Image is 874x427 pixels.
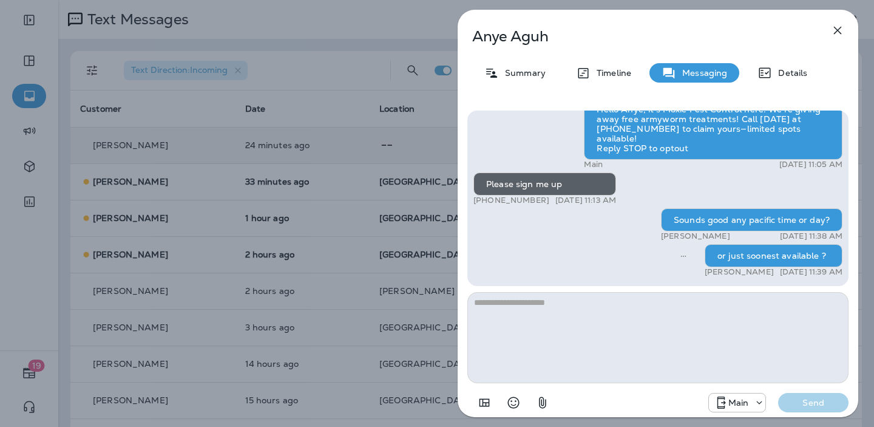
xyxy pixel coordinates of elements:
button: Add in a premade template [472,391,496,415]
p: Timeline [591,68,631,78]
p: [DATE] 11:13 AM [555,196,616,205]
p: Summary [499,68,546,78]
p: Messaging [676,68,727,78]
span: Sent [680,250,686,261]
p: [DATE] 11:38 AM [780,231,842,241]
div: Sounds good any pacific time or day? [661,208,842,231]
p: Main [728,398,749,408]
p: [PERSON_NAME] [661,231,730,241]
button: Select an emoji [501,391,526,415]
p: Details [772,68,807,78]
p: [PHONE_NUMBER] [473,196,549,205]
p: Anye Aguh [472,28,804,45]
div: +1 (817) 482-3792 [709,395,766,410]
p: [PERSON_NAME] [705,267,774,277]
div: Please sign me up [473,173,616,196]
div: Hello Anye, it's Moxie Pest Control here. We’re giving away free armyworm treatments! Call [DATE]... [584,81,842,160]
div: or just soonest available ? [705,244,842,267]
p: [DATE] 11:39 AM [780,267,842,277]
p: [DATE] 11:05 AM [779,160,842,169]
p: Main [584,160,603,169]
